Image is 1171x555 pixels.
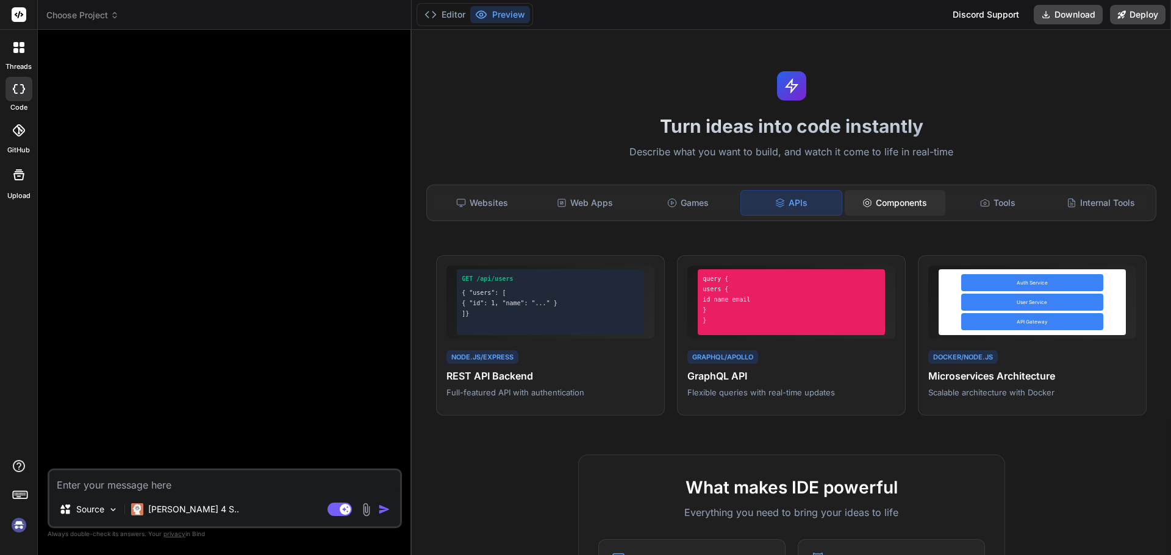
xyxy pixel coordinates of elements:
h4: GraphQL API [687,369,895,383]
p: Everything you need to bring your ideas to life [598,505,985,520]
div: Docker/Node.js [928,350,998,364]
p: [PERSON_NAME] 4 S.. [148,503,239,515]
div: User Service [961,294,1103,311]
div: { "id": 1, "name": "..." } [462,299,639,308]
div: Websites [432,190,532,216]
h4: REST API Backend [446,369,654,383]
span: privacy [163,530,185,537]
div: API Gateway [961,313,1103,330]
p: Flexible queries with real-time updates [687,387,895,398]
div: query { [703,274,880,283]
div: Components [845,190,945,216]
label: code [10,102,27,113]
p: Scalable architecture with Docker [928,387,1136,398]
img: Pick Models [108,504,118,515]
p: Source [76,503,104,515]
p: Describe what you want to build, and watch it come to life in real-time [419,144,1164,160]
div: Discord Support [945,5,1026,24]
h4: Microservices Architecture [928,369,1136,383]
p: Full-featured API with authentication [446,387,654,398]
img: attachment [359,503,373,517]
img: icon [378,503,390,515]
p: Always double-check its answers. Your in Bind [48,528,402,540]
div: ]} [462,309,639,318]
div: } [703,305,880,314]
h1: Turn ideas into code instantly [419,115,1164,137]
div: Web Apps [535,190,636,216]
label: threads [5,62,32,72]
img: Claude 4 Sonnet [131,503,143,515]
div: id name email [703,295,880,304]
div: } [703,316,880,325]
span: Choose Project [46,9,119,21]
h2: What makes IDE powerful [598,475,985,500]
div: APIs [740,190,842,216]
img: signin [9,515,29,536]
label: GitHub [7,145,30,155]
div: GET /api/users [462,274,639,283]
button: Deploy [1110,5,1166,24]
button: Editor [420,6,470,23]
div: Tools [948,190,1048,216]
div: GraphQL/Apollo [687,350,758,364]
button: Preview [470,6,530,23]
div: Internal Tools [1050,190,1151,216]
div: Games [638,190,739,216]
label: Upload [7,191,30,201]
div: Node.js/Express [446,350,518,364]
div: { "users": [ [462,288,639,297]
button: Download [1034,5,1103,24]
div: users { [703,285,880,294]
div: Auth Service [961,274,1103,291]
